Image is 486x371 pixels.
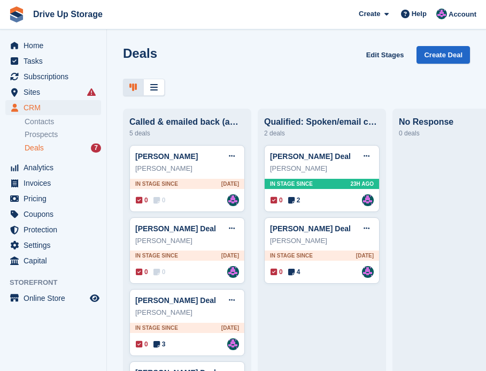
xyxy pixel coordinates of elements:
span: Subscriptions [24,69,88,84]
div: 5 deals [129,127,245,140]
a: Contacts [25,117,101,127]
h1: Deals [123,46,157,60]
span: Online Store [24,291,88,306]
a: [PERSON_NAME] Deal [135,224,216,233]
span: Sites [24,85,88,100]
a: [PERSON_NAME] Deal [135,296,216,305]
div: [PERSON_NAME] [135,307,239,318]
img: Andy [227,266,239,278]
span: In stage since [270,252,313,260]
span: 0 [136,195,148,205]
a: Prospects [25,129,101,140]
span: Storefront [10,277,106,288]
span: 4 [288,267,300,277]
span: Account [449,9,476,20]
div: [PERSON_NAME] [270,236,374,246]
span: 0 [271,267,283,277]
span: In stage since [135,252,178,260]
span: [DATE] [221,180,239,188]
img: stora-icon-8386f47178a22dfd0bd8f6a31ec36ba5ce8667c1dd55bd0f319d3a0aa187defe.svg [9,6,25,22]
a: menu [5,176,101,191]
span: Coupons [24,207,88,222]
span: In stage since [135,324,178,332]
span: CRM [24,100,88,115]
span: 23H AGO [350,180,374,188]
div: 7 [91,143,101,153]
span: Home [24,38,88,53]
a: [PERSON_NAME] Deal [270,224,351,233]
a: menu [5,291,101,306]
div: Called & emailed back (awaiting response) [129,117,245,127]
img: Andy [362,266,374,278]
span: Pricing [24,191,88,206]
span: Tasks [24,54,88,69]
a: menu [5,85,101,100]
a: [PERSON_NAME] Deal [270,152,351,161]
a: Preview store [88,292,101,305]
span: Invoices [24,176,88,191]
a: menu [5,253,101,268]
span: 0 [153,195,166,205]
span: Capital [24,253,88,268]
a: menu [5,238,101,253]
div: [PERSON_NAME] [270,163,374,174]
span: 2 [288,195,300,205]
a: menu [5,207,101,222]
span: Create [359,9,380,19]
span: 0 [136,267,148,277]
a: Edit Stages [362,46,408,64]
a: menu [5,38,101,53]
a: menu [5,100,101,115]
a: menu [5,160,101,175]
span: In stage since [135,180,178,188]
a: menu [5,222,101,237]
div: 2 deals [264,127,380,140]
img: Andy [227,338,239,350]
span: 0 [136,339,148,349]
span: Analytics [24,160,88,175]
span: In stage since [270,180,313,188]
span: [DATE] [221,324,239,332]
a: [PERSON_NAME] [135,152,198,161]
a: Drive Up Storage [29,5,107,23]
span: Prospects [25,130,58,140]
span: [DATE] [221,252,239,260]
a: menu [5,191,101,206]
i: Smart entry sync failures have occurred [87,88,96,96]
span: 0 [271,195,283,205]
span: 0 [153,267,166,277]
div: [PERSON_NAME] [135,236,239,246]
img: Andy [436,9,447,19]
div: [PERSON_NAME] [135,163,239,174]
span: 3 [153,339,166,349]
a: Deals 7 [25,142,101,154]
span: Protection [24,222,88,237]
img: Andy [362,194,374,206]
span: Settings [24,238,88,253]
a: menu [5,69,101,84]
span: Deals [25,143,44,153]
img: Andy [227,194,239,206]
a: menu [5,54,101,69]
span: [DATE] [356,252,374,260]
span: Help [412,9,427,19]
div: Qualified: Spoken/email conversation with them [264,117,380,127]
a: Create Deal [416,46,470,64]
